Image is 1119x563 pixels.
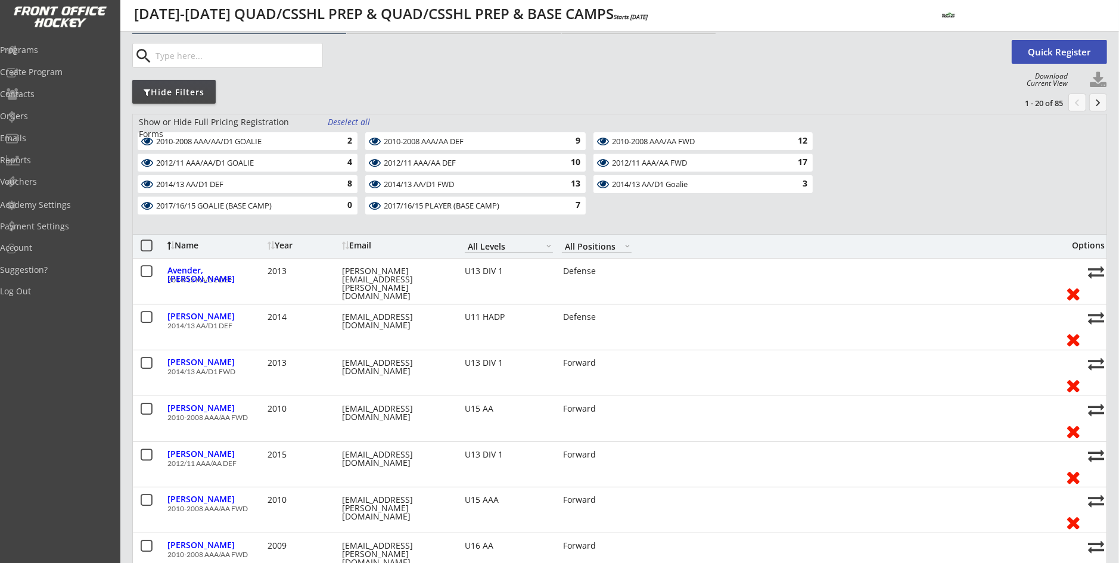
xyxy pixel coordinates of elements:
[167,276,1056,284] div: 2014/13 AA/D1 DEF
[342,313,449,329] div: [EMAIL_ADDRESS][DOMAIN_NAME]
[784,157,807,169] div: 17
[153,43,322,67] input: Type here...
[612,180,781,189] div: 2014/13 AA/D1 Goalie
[612,158,781,168] div: 2012/11 AAA/AA FWD
[167,551,1056,558] div: 2010-2008 AAA/AA FWD
[1089,94,1107,111] button: keyboard_arrow_right
[384,201,553,211] div: 2017/16/15 PLAYER (BASE CAMP)
[1088,310,1104,326] button: Move player
[563,267,633,275] div: Defense
[784,178,807,190] div: 3
[1088,402,1104,418] button: Move player
[784,135,807,147] div: 12
[342,359,449,375] div: [EMAIL_ADDRESS][DOMAIN_NAME]
[563,496,633,504] div: Forward
[328,200,352,211] div: 0
[384,137,553,147] div: 2010-2008 AAA/AA DEF
[167,312,265,321] div: [PERSON_NAME]
[268,313,339,321] div: 2014
[268,359,339,367] div: 2013
[384,179,553,191] div: 2014/13 AA/D1 FWD
[465,359,553,367] div: U13 DIV 1
[342,450,449,467] div: [EMAIL_ADDRESS][DOMAIN_NAME]
[1062,284,1084,303] button: Remove from roster (no refund)
[465,405,553,413] div: U15 AA
[328,178,352,190] div: 8
[156,180,325,189] div: 2014/13 AA/D1 DEF
[268,241,339,250] div: Year
[167,358,265,366] div: [PERSON_NAME]
[167,368,1056,375] div: 2014/13 AA/D1 FWD
[384,136,553,148] div: 2010-2008 AAA/AA DEF
[167,541,265,549] div: [PERSON_NAME]
[134,46,154,66] button: search
[1062,468,1084,486] button: Remove from roster (no refund)
[563,405,633,413] div: Forward
[612,179,781,191] div: 2014/13 AA/D1 Goalie
[612,158,781,169] div: 2012/11 AAA/AA FWD
[384,180,553,189] div: 2014/13 AA/D1 FWD
[614,13,648,21] em: Starts [DATE]
[342,241,449,250] div: Email
[1062,376,1084,394] button: Remove from roster (no refund)
[1062,422,1084,440] button: Remove from roster (no refund)
[557,178,580,190] div: 13
[1062,241,1105,250] div: Options
[563,450,633,459] div: Forward
[1089,71,1107,89] button: Click to download full roster. Your browser settings may try to block it, check your security set...
[384,201,553,212] div: 2017/16/15 PLAYER (BASE CAMP)
[557,200,580,211] div: 7
[465,542,553,550] div: U16 AA
[132,86,216,98] div: Hide Filters
[1001,98,1063,108] div: 1 - 20 of 85
[268,496,339,504] div: 2010
[342,267,449,300] div: [PERSON_NAME][EMAIL_ADDRESS][PERSON_NAME][DOMAIN_NAME]
[156,158,325,168] div: 2012/11 AAA/AA/D1 GOALIE
[268,405,339,413] div: 2010
[328,135,352,147] div: 2
[156,158,325,169] div: 2012/11 AAA/AA/D1 GOALIE
[268,450,339,459] div: 2015
[557,157,580,169] div: 10
[563,359,633,367] div: Forward
[156,179,325,191] div: 2014/13 AA/D1 DEF
[465,496,553,504] div: U15 AAA
[1088,356,1104,372] button: Move player
[167,450,265,458] div: [PERSON_NAME]
[563,542,633,550] div: Forward
[342,496,449,521] div: [EMAIL_ADDRESS][PERSON_NAME][DOMAIN_NAME]
[1062,513,1084,531] button: Remove from roster (no refund)
[156,137,325,147] div: 2010-2008 AAA/AA/D1 GOALIE
[328,157,352,169] div: 4
[465,267,553,275] div: U13 DIV 1
[465,450,553,459] div: U13 DIV 1
[1062,330,1084,349] button: Remove from roster (no refund)
[156,201,325,212] div: 2017/16/15 GOALIE (BASE CAMP)
[465,313,553,321] div: U11 HADP
[1012,40,1107,64] button: Quick Register
[384,158,553,168] div: 2012/11 AAA/AA DEF
[167,495,265,503] div: [PERSON_NAME]
[139,116,313,139] div: Show or Hide Full Pricing Registration Forms
[612,136,781,148] div: 2010-2008 AAA/AA FWD
[1088,493,1104,509] button: Move player
[563,313,633,321] div: Defense
[268,542,339,550] div: 2009
[1088,447,1104,464] button: Move player
[384,158,553,169] div: 2012/11 AAA/AA DEF
[156,136,325,148] div: 2010-2008 AAA/AA/D1 GOALIE
[612,137,781,147] div: 2010-2008 AAA/AA FWD
[156,201,325,211] div: 2017/16/15 GOALIE (BASE CAMP)
[557,135,580,147] div: 9
[167,266,265,283] div: Avender, [PERSON_NAME]
[167,322,1056,329] div: 2014/13 AA/D1 DEF
[1068,94,1086,111] button: chevron_left
[1021,73,1068,87] div: Download Current View
[167,241,265,250] div: Name
[328,116,372,128] div: Deselect all
[167,505,1056,512] div: 2010-2008 AAA/AA FWD
[167,414,1056,421] div: 2010-2008 AAA/AA FWD
[167,404,265,412] div: [PERSON_NAME]
[268,267,339,275] div: 2013
[342,405,449,421] div: [EMAIL_ADDRESS][DOMAIN_NAME]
